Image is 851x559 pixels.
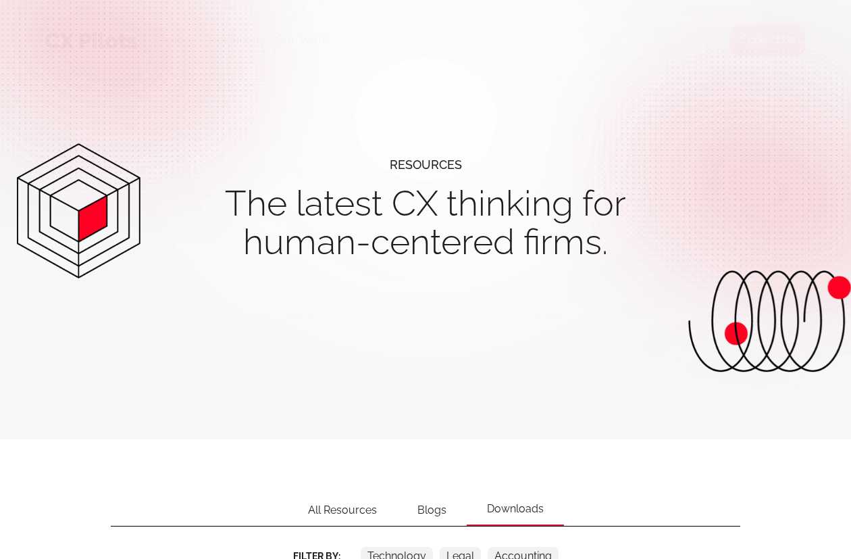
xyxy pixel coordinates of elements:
div: Services [152,17,195,63]
div: Resources [208,30,261,49]
div: All Resources [288,495,397,526]
div: Downloads [467,493,564,526]
a: Contact Us [729,24,806,56]
div: Resources [208,17,261,63]
div: Services [152,30,195,49]
div: resources [390,145,462,184]
div: Blogs [397,495,467,526]
h1: The latest CX thinking for human-centered firms. [118,184,733,261]
a: Our Work [275,34,330,46]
